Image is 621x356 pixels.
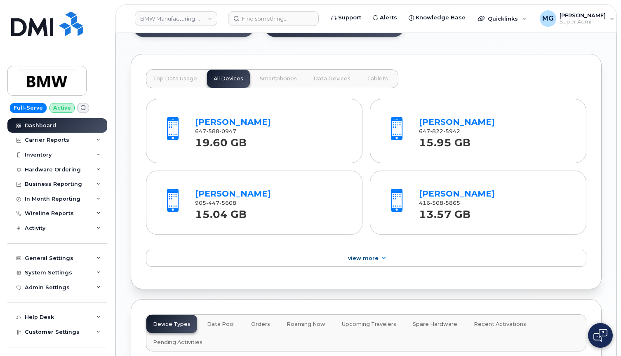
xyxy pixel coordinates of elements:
[342,321,396,328] span: Upcoming Travelers
[325,9,367,26] a: Support
[413,321,457,328] span: Spare Hardware
[534,10,620,27] div: Monique Garlington
[348,255,379,261] span: View More
[419,204,470,220] strong: 13.57 GB
[153,75,197,82] span: Top Data Usage
[195,200,236,206] span: 905
[307,70,357,88] button: Data Devices
[419,117,495,127] a: [PERSON_NAME]
[416,14,466,22] span: Knowledge Base
[443,128,460,134] span: 5942
[419,128,460,134] span: 647
[367,9,403,26] a: Alerts
[593,329,607,342] img: Open chat
[219,200,236,206] span: 5608
[253,70,303,88] button: Smartphones
[206,128,219,134] span: 588
[195,189,271,199] a: [PERSON_NAME]
[219,128,236,134] span: 0947
[153,339,202,346] span: Pending Activities
[206,200,219,206] span: 447
[430,200,443,206] span: 508
[560,19,606,25] span: Super Admin
[146,250,586,267] a: View More
[260,75,297,82] span: Smartphones
[287,321,325,328] span: Roaming Now
[472,10,532,27] div: Quicklinks
[338,14,361,22] span: Support
[195,132,247,149] strong: 19.60 GB
[360,70,395,88] button: Tablets
[195,128,236,134] span: 647
[419,132,470,149] strong: 15.95 GB
[419,200,460,206] span: 416
[146,70,204,88] button: Top Data Usage
[251,321,270,328] span: Orders
[403,9,471,26] a: Knowledge Base
[313,75,350,82] span: Data Devices
[207,321,235,328] span: Data Pool
[195,204,247,220] strong: 15.04 GB
[488,15,518,22] span: Quicklinks
[419,189,495,199] a: [PERSON_NAME]
[367,75,388,82] span: Tablets
[195,117,271,127] a: [PERSON_NAME]
[380,14,397,22] span: Alerts
[474,321,526,328] span: Recent Activations
[430,128,443,134] span: 822
[443,200,460,206] span: 5865
[228,11,319,26] input: Find something...
[560,12,606,19] span: [PERSON_NAME]
[135,11,217,26] a: BMW Manufacturing Co LLC
[542,14,554,23] span: MG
